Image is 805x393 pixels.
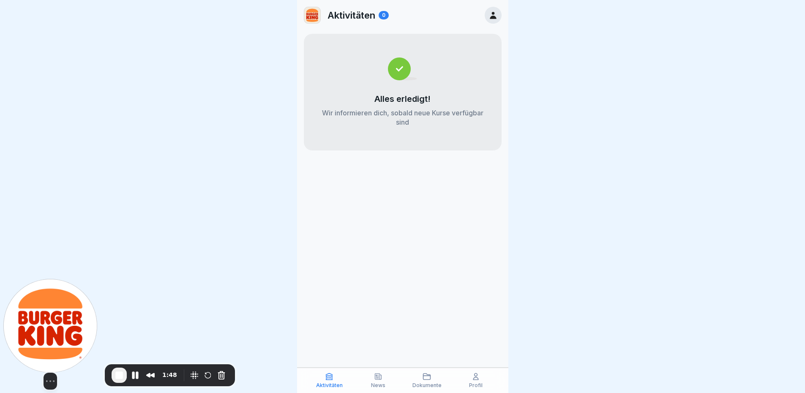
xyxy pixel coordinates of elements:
[327,10,375,21] p: Aktivitäten
[388,57,417,80] img: completed.svg
[304,7,320,23] img: w2f18lwxr3adf3talrpwf6id.png
[371,382,385,388] p: News
[374,94,431,104] p: Alles erledigt!
[379,11,389,19] div: 0
[469,382,483,388] p: Profil
[321,108,485,127] p: Wir informieren dich, sobald neue Kurse verfügbar sind
[316,382,343,388] p: Aktivitäten
[412,382,442,388] p: Dokumente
